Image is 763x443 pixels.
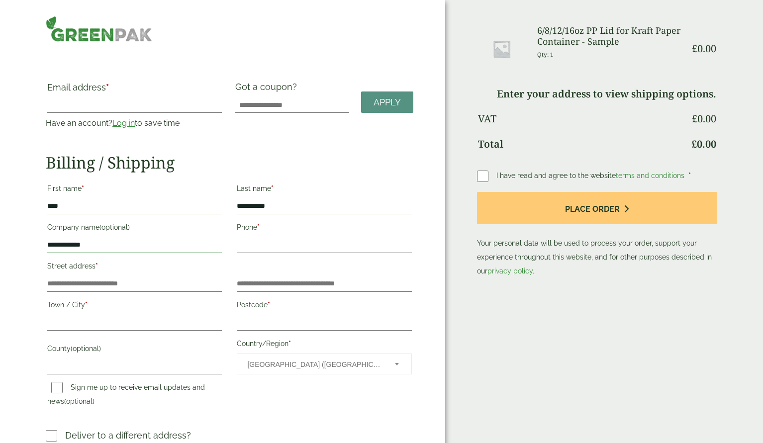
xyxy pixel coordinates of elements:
[237,354,411,374] span: Country/Region
[268,301,270,309] abbr: required
[247,354,381,375] span: United Kingdom (UK)
[65,429,191,442] p: Deliver to a different address?
[95,262,98,270] abbr: required
[47,342,222,358] label: County
[47,298,222,315] label: Town / City
[688,172,691,179] abbr: required
[692,42,697,55] span: £
[257,223,260,231] abbr: required
[477,192,717,224] button: Place order
[691,137,697,151] span: £
[112,118,135,128] a: Log in
[478,25,525,73] img: Placeholder
[47,259,222,276] label: Street address
[692,42,716,55] bdi: 0.00
[85,301,88,309] abbr: required
[537,25,684,47] h3: 6/8/12/16oz PP Lid for Kraft Paper Container - Sample
[99,223,130,231] span: (optional)
[82,184,84,192] abbr: required
[692,112,697,125] span: £
[487,267,533,275] a: privacy policy
[237,181,411,198] label: Last name
[478,82,716,106] td: Enter your address to view shipping options.
[496,172,686,179] span: I have read and agree to the website
[51,382,63,393] input: Sign me up to receive email updates and news(optional)
[46,117,223,129] p: Have an account? to save time
[361,91,413,113] a: Apply
[537,51,554,58] small: Qty: 1
[237,337,411,354] label: Country/Region
[478,132,684,156] th: Total
[237,220,411,237] label: Phone
[47,220,222,237] label: Company name
[271,184,274,192] abbr: required
[288,340,291,348] abbr: required
[477,192,717,278] p: Your personal data will be used to process your order, support your experience throughout this we...
[106,82,109,92] abbr: required
[47,181,222,198] label: First name
[71,345,101,353] span: (optional)
[691,137,716,151] bdi: 0.00
[374,97,401,108] span: Apply
[47,83,222,97] label: Email address
[64,397,95,405] span: (optional)
[616,172,684,179] a: terms and conditions
[46,16,152,42] img: GreenPak Supplies
[47,383,205,408] label: Sign me up to receive email updates and news
[692,112,716,125] bdi: 0.00
[237,298,411,315] label: Postcode
[46,153,413,172] h2: Billing / Shipping
[478,107,684,131] th: VAT
[235,82,301,97] label: Got a coupon?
